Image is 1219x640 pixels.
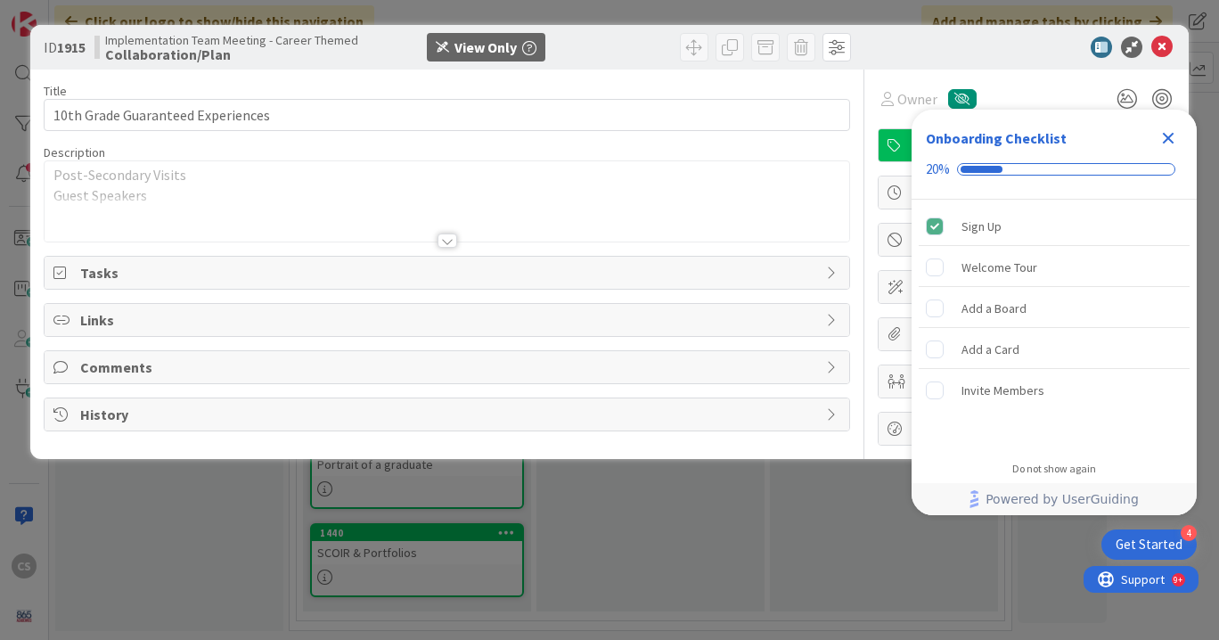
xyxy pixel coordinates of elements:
[920,483,1188,515] a: Powered by UserGuiding
[57,38,86,56] b: 1915
[912,200,1197,450] div: Checklist items
[105,33,358,47] span: Implementation Team Meeting - Career Themed
[454,37,517,58] div: View Only
[1181,525,1197,541] div: 4
[961,298,1027,319] div: Add a Board
[90,7,99,21] div: 9+
[912,483,1197,515] div: Footer
[80,357,817,378] span: Comments
[912,110,1197,515] div: Checklist Container
[1012,462,1096,476] div: Do not show again
[919,371,1190,410] div: Invite Members is incomplete.
[105,47,358,62] b: Collaboration/Plan
[986,488,1139,510] span: Powered by UserGuiding
[919,248,1190,287] div: Welcome Tour is incomplete.
[44,37,86,58] span: ID
[1154,124,1182,152] div: Close Checklist
[44,144,105,160] span: Description
[1101,529,1197,560] div: Open Get Started checklist, remaining modules: 4
[80,262,817,283] span: Tasks
[961,339,1019,360] div: Add a Card
[926,161,1182,177] div: Checklist progress: 20%
[897,88,937,110] span: Owner
[926,161,950,177] div: 20%
[919,207,1190,246] div: Sign Up is complete.
[919,330,1190,369] div: Add a Card is incomplete.
[926,127,1067,149] div: Onboarding Checklist
[1116,536,1182,554] div: Get Started
[37,3,81,24] span: Support
[44,99,850,131] input: type card name here...
[53,185,840,206] p: Guest Speakers
[961,216,1002,237] div: Sign Up
[44,83,67,99] label: Title
[80,309,817,331] span: Links
[961,257,1037,278] div: Welcome Tour
[53,165,840,185] p: Post-Secondary Visits
[961,380,1044,401] div: Invite Members
[919,289,1190,328] div: Add a Board is incomplete.
[80,404,817,425] span: History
